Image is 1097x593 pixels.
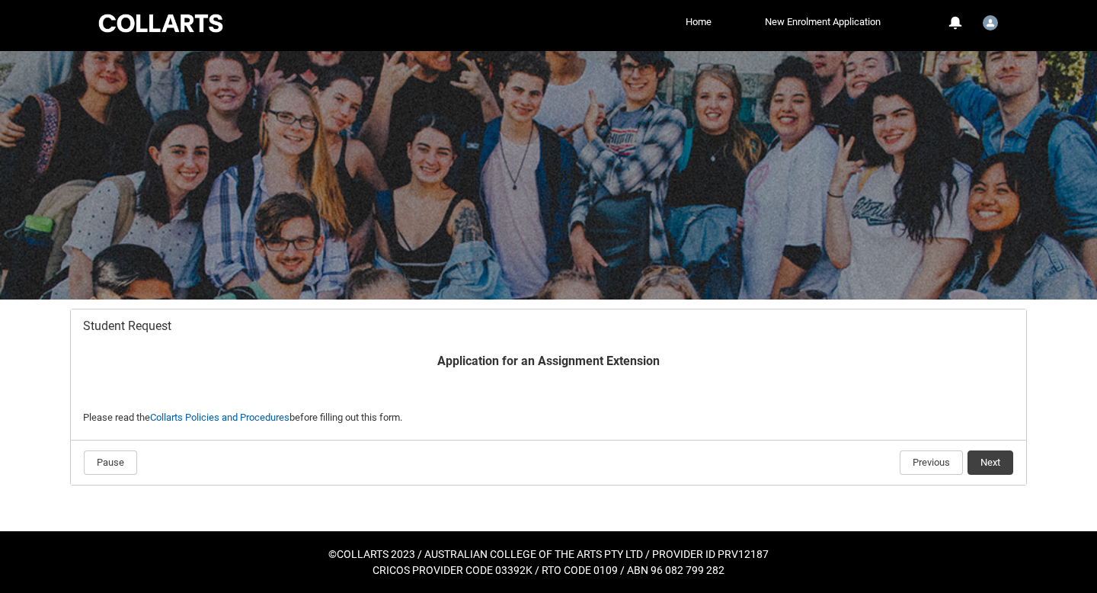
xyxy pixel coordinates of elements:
button: User Profile Student.svaccar.20241268 [979,9,1002,34]
a: Home [682,11,715,34]
button: Next [967,450,1013,475]
img: Student.svaccar.20241268 [983,15,998,30]
button: Pause [84,450,137,475]
span: Student Request [83,319,171,334]
a: Collarts Policies and Procedures [150,412,289,423]
b: Application for an Assignment Extension [437,354,660,368]
p: Please read the before filling out this form. [83,410,1014,425]
a: New Enrolment Application [761,11,884,34]
button: Previous [900,450,963,475]
article: Redu_Student_Request flow [70,309,1027,486]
